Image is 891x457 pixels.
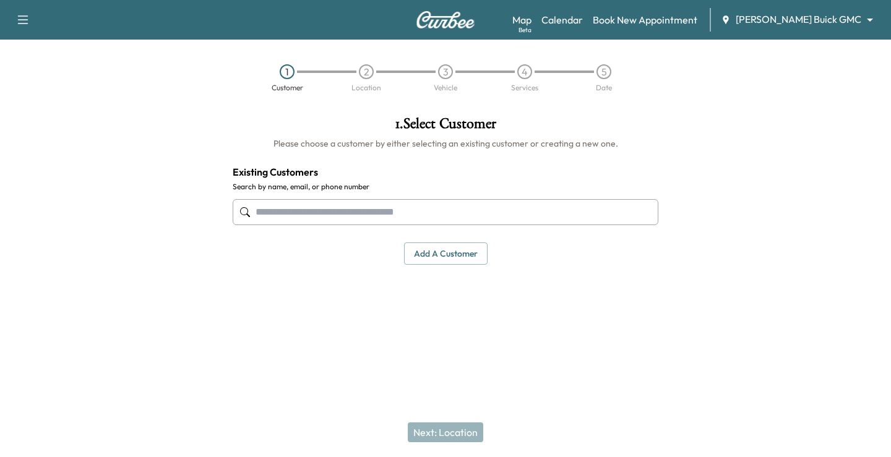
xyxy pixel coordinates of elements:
h1: 1 . Select Customer [233,116,658,137]
div: 3 [438,64,453,79]
div: Services [511,84,538,92]
h4: Existing Customers [233,164,658,179]
label: Search by name, email, or phone number [233,182,658,192]
a: Calendar [541,12,583,27]
div: Location [351,84,381,92]
img: Curbee Logo [416,11,475,28]
div: 4 [517,64,532,79]
span: [PERSON_NAME] Buick GMC [736,12,861,27]
a: MapBeta [512,12,532,27]
div: Vehicle [434,84,457,92]
div: Beta [519,25,532,35]
div: Customer [272,84,303,92]
div: 5 [596,64,611,79]
div: 1 [280,64,295,79]
button: Add a customer [404,242,488,265]
a: Book New Appointment [593,12,697,27]
h6: Please choose a customer by either selecting an existing customer or creating a new one. [233,137,658,150]
div: Date [596,84,612,92]
div: 2 [359,64,374,79]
